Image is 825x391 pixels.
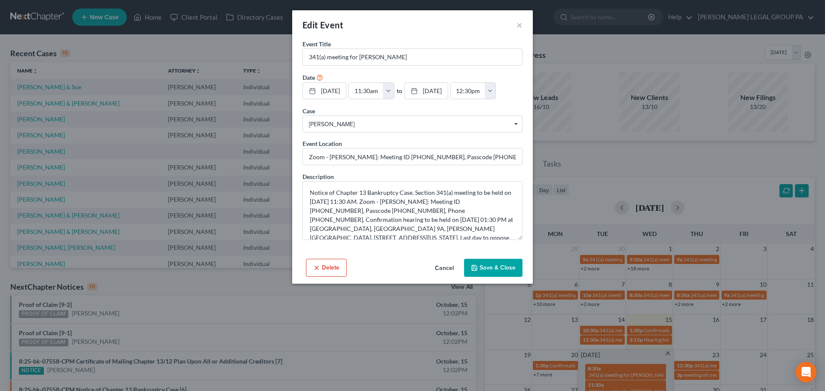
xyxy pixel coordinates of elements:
span: Event Title [302,40,331,48]
span: [PERSON_NAME] [309,120,516,129]
span: Edit Event [302,20,343,30]
input: -- : -- [451,83,485,99]
label: Case [302,106,315,115]
label: to [397,86,402,95]
span: Select box activate [302,115,522,133]
input: Enter location... [303,149,522,165]
button: Cancel [428,260,461,277]
input: Enter event name... [303,49,522,65]
label: Date [302,73,315,82]
input: -- : -- [349,83,383,99]
button: × [516,20,522,30]
a: [DATE] [405,83,448,99]
label: Event Location [302,139,342,148]
label: Description [302,172,334,181]
button: Delete [306,259,347,277]
div: Open Intercom Messenger [796,362,816,382]
button: Save & Close [464,259,522,277]
a: [DATE] [303,83,346,99]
